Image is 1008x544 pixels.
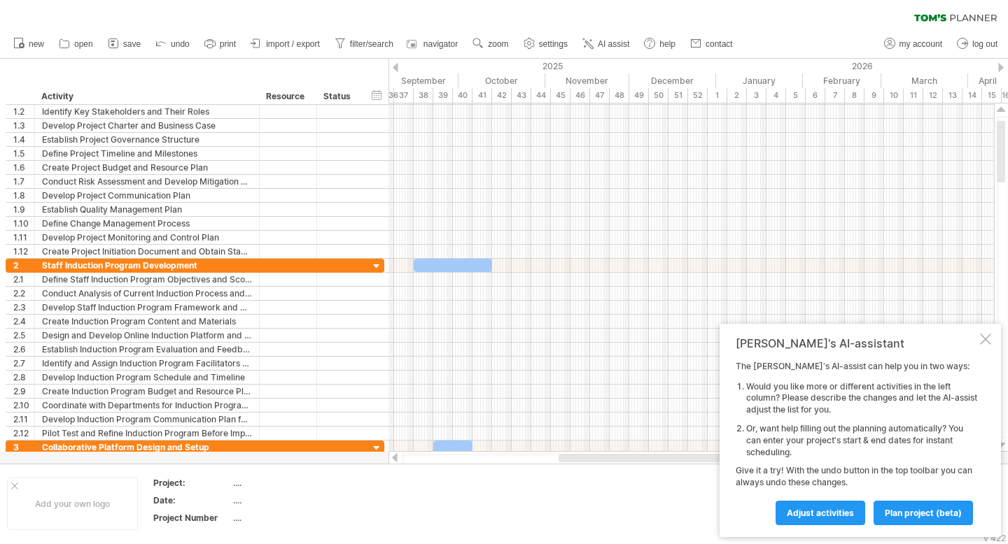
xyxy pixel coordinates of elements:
[42,273,252,286] div: Define Staff Induction Program Objectives and Scope
[42,315,252,328] div: Create Induction Program Content and Materials
[42,203,252,216] div: Establish Quality Management Plan
[881,35,946,53] a: my account
[13,231,34,244] div: 1.11
[13,175,34,188] div: 1.7
[629,73,716,88] div: December 2025
[42,119,252,132] div: Develop Project Charter and Business Case
[864,88,884,103] div: 9
[923,88,943,103] div: 12
[458,73,545,88] div: October 2025
[13,119,34,132] div: 1.3
[374,73,458,88] div: September 2025
[659,39,675,49] span: help
[688,88,708,103] div: 52
[13,441,34,454] div: 3
[233,477,351,489] div: ....
[104,35,145,53] a: save
[42,385,252,398] div: Create Induction Program Budget and Resource Plan
[266,39,320,49] span: import / export
[687,35,737,53] a: contact
[13,329,34,342] div: 2.5
[266,90,309,103] div: Resource
[598,39,629,49] span: AI assist
[42,343,252,356] div: Establish Induction Program Evaluation and Feedback Mechanism
[42,413,252,426] div: Develop Induction Program Communication Plan for New Staff
[13,147,34,160] div: 1.5
[874,501,973,525] a: plan project (beta)
[42,217,252,230] div: Define Change Management Process
[13,315,34,328] div: 2.4
[884,88,904,103] div: 10
[42,427,252,440] div: Pilot Test and Refine Induction Program Before Implementation
[414,88,433,103] div: 38
[331,35,398,53] a: filter/search
[472,88,492,103] div: 41
[42,175,252,188] div: Conduct Risk Assessment and Develop Mitigation Strategies
[323,90,354,103] div: Status
[746,423,977,458] li: Or, want help filling out the planning automatically? You can enter your project's start & end da...
[13,203,34,216] div: 1.9
[42,259,252,272] div: Staff Induction Program Development
[469,35,512,53] a: zoom
[716,73,803,88] div: January 2026
[13,427,34,440] div: 2.12
[825,88,845,103] div: 7
[982,88,1002,103] div: 15
[13,371,34,384] div: 2.8
[983,533,1006,543] div: v 422
[629,88,649,103] div: 49
[13,343,34,356] div: 2.6
[492,88,512,103] div: 42
[13,357,34,370] div: 2.7
[13,133,34,146] div: 1.4
[13,287,34,300] div: 2.2
[736,336,977,350] div: [PERSON_NAME]'s AI-assistant
[42,329,252,342] div: Design and Develop Online Induction Platform and Tools
[13,413,34,426] div: 2.11
[531,88,551,103] div: 44
[123,39,141,49] span: save
[42,287,252,300] div: Conduct Analysis of Current Induction Process and Identify Gaps
[42,133,252,146] div: Establish Project Governance Structure
[42,147,252,160] div: Define Project Timeline and Milestones
[42,105,252,118] div: Identify Key Stakeholders and Their Roles
[247,35,324,53] a: import / export
[42,189,252,202] div: Develop Project Communication Plan
[152,35,194,53] a: undo
[42,245,252,258] div: Create Project Initiation Document and Obtain Stakeholder Approval
[153,494,230,506] div: Date:
[736,361,977,524] div: The [PERSON_NAME]'s AI-assist can help you in two ways: Give it a try! With the undo button in th...
[787,508,854,518] span: Adjust activities
[668,88,688,103] div: 51
[13,399,34,412] div: 2.10
[610,88,629,103] div: 48
[153,477,230,489] div: Project:
[570,88,590,103] div: 46
[42,441,252,454] div: Collaborative Platform Design and Setup
[488,39,508,49] span: zoom
[233,494,351,506] div: ....
[42,399,252,412] div: Coordinate with Departments for Induction Program Logistics
[881,73,968,88] div: March 2026
[13,385,34,398] div: 2.9
[640,35,680,53] a: help
[153,512,230,524] div: Project Number
[13,161,34,174] div: 1.6
[55,35,97,53] a: open
[776,501,865,525] a: Adjust activities
[201,35,240,53] a: print
[551,88,570,103] div: 45
[708,88,727,103] div: 1
[42,231,252,244] div: Develop Project Monitoring and Control Plan
[41,90,251,103] div: Activity
[74,39,93,49] span: open
[13,189,34,202] div: 1.8
[10,35,48,53] a: new
[766,88,786,103] div: 4
[42,161,252,174] div: Create Project Budget and Resource Plan
[845,88,864,103] div: 8
[786,88,806,103] div: 5
[972,39,997,49] span: log out
[13,301,34,314] div: 2.3
[394,88,414,103] div: 37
